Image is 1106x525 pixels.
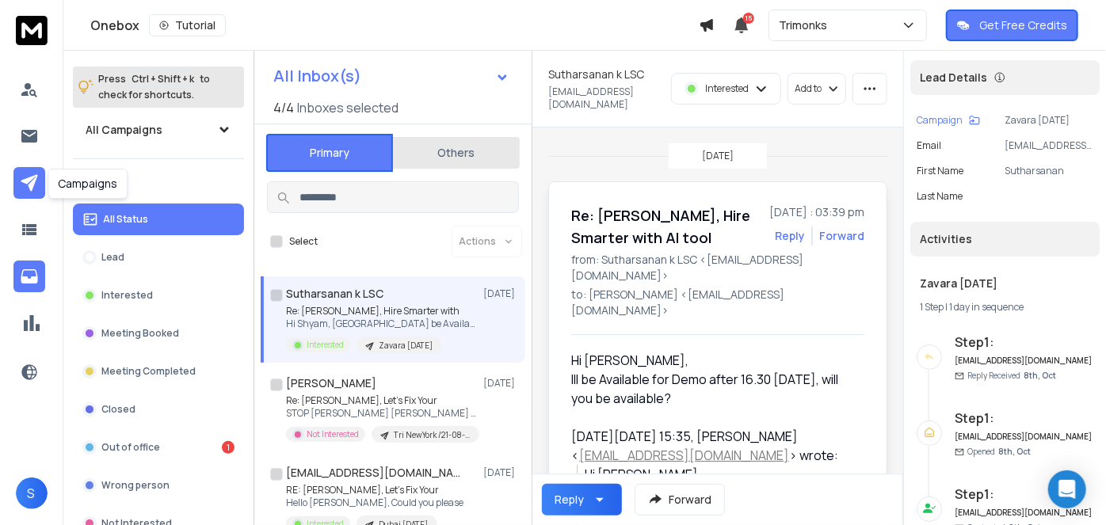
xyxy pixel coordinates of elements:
h1: Sutharsanan k LSC [286,286,383,302]
button: Forward [635,484,725,515]
h1: Sutharsanan k LSC [548,67,644,82]
label: Select [289,235,318,248]
p: Hello [PERSON_NAME], Could you please [286,496,463,509]
span: 1 Step [920,300,944,314]
p: [EMAIL_ADDRESS][DOMAIN_NAME] [548,86,662,111]
div: Activities [910,222,1100,257]
div: Reply [555,492,584,508]
p: Add to [795,82,822,95]
p: Zavara [DATE] [379,340,433,352]
p: to: [PERSON_NAME] <[EMAIL_ADDRESS][DOMAIN_NAME]> [571,287,864,318]
button: Interested [73,280,244,311]
button: Closed [73,394,244,425]
p: STOP [PERSON_NAME] [PERSON_NAME] Founder, The Network [286,407,476,420]
p: Re: [PERSON_NAME], Hire Smarter with [286,305,476,318]
p: Email [917,139,941,152]
button: S [16,477,48,509]
button: Campaign [917,114,980,127]
button: Reply [542,484,622,515]
p: Reply Received [967,370,1056,382]
p: Sutharsanan [1005,165,1093,177]
span: 8th, Oct [998,446,1031,457]
button: Reply [775,228,805,244]
p: Press to check for shortcuts. [98,71,210,103]
p: [DATE] [702,150,734,162]
span: 1 day in sequence [949,300,1024,314]
p: All Status [103,213,148,226]
p: Lead Details [920,70,987,86]
p: Trimonks [779,17,833,33]
a: [EMAIL_ADDRESS][DOMAIN_NAME] [579,447,789,464]
span: 4 / 4 [273,98,294,117]
p: from: Sutharsanan k LSC <[EMAIL_ADDRESS][DOMAIN_NAME]> [571,252,864,283]
p: [DATE] [483,377,519,390]
p: Tri NewYork /21-08-25 [394,429,470,441]
p: Re: [PERSON_NAME], Let’s Fix Your [286,394,476,407]
h6: [EMAIL_ADDRESS][DOMAIN_NAME] [955,431,1093,443]
span: 15 [743,13,754,24]
span: 8th, Oct [1024,370,1056,381]
h3: Filters [73,172,244,194]
h6: [EMAIL_ADDRESS][DOMAIN_NAME] [955,507,1093,519]
p: Last Name [917,190,963,203]
p: [DATE] [483,287,519,300]
p: Out of office [101,441,160,454]
h1: All Inbox(s) [273,68,361,84]
button: Meeting Completed [73,356,244,387]
div: | [920,301,1090,314]
h6: Step 1 : [955,333,1093,352]
button: Out of office1 [73,432,244,463]
p: First Name [917,165,963,177]
div: Campaigns [48,169,128,199]
button: Meeting Booked [73,318,244,349]
p: RE: [PERSON_NAME], Let’s Fix Your [286,484,463,496]
p: Interested [705,82,749,95]
p: Zavara [DATE] [1005,114,1093,127]
div: Onebox [90,14,699,36]
p: [EMAIL_ADDRESS][DOMAIN_NAME] [1005,139,1093,152]
p: Opened [967,446,1031,458]
h6: Step 1 : [955,485,1093,504]
h1: Re: [PERSON_NAME], Hire Smarter with AI tool [571,204,760,249]
h6: [EMAIL_ADDRESS][DOMAIN_NAME] [955,355,1093,367]
p: Interested [101,289,153,302]
div: Forward [819,228,864,244]
p: Meeting Completed [101,365,196,378]
button: Wrong person [73,470,244,501]
button: Tutorial [149,14,226,36]
button: All Status [73,204,244,235]
span: Ctrl + Shift + k [129,70,196,88]
p: Campaign [917,114,963,127]
p: Wrong person [101,479,170,492]
div: Ill be Available for Demo after 16.30 [DATE], will you be available? [571,370,852,408]
button: Get Free Credits [946,10,1078,41]
p: [DATE] [483,466,519,479]
p: Hi Shyam, [GEOGRAPHIC_DATA] be Available [286,318,476,330]
p: Not Interested [307,428,359,440]
p: Interested [307,339,344,351]
button: All Campaigns [73,114,244,146]
button: Primary [266,134,393,172]
h1: [EMAIL_ADDRESS][DOMAIN_NAME] [286,465,460,481]
button: Lead [73,242,244,273]
div: 1 [222,441,235,454]
button: All Inbox(s) [261,60,522,92]
h1: All Campaigns [86,122,162,138]
button: Others [393,135,520,170]
p: Lead [101,251,124,264]
div: Open Intercom Messenger [1048,470,1086,508]
h3: Inboxes selected [297,98,399,117]
p: [DATE] : 03:39 pm [769,204,864,220]
h1: Zavara [DATE] [920,276,1090,291]
p: Get Free Credits [979,17,1067,33]
div: Hi [PERSON_NAME], [571,351,852,408]
div: [DATE][DATE] 15:35, [PERSON_NAME] < > wrote: [571,427,852,465]
h6: Step 1 : [955,409,1093,428]
h1: [PERSON_NAME] [286,375,376,391]
p: Closed [101,403,135,416]
p: Meeting Booked [101,327,179,340]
